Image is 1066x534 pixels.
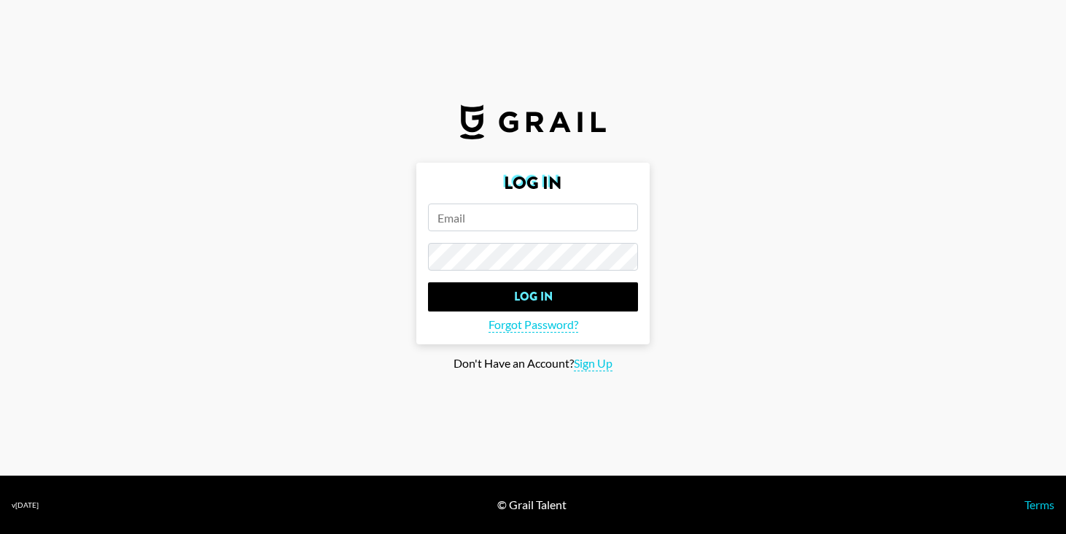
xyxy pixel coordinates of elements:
span: Sign Up [574,356,612,371]
div: © Grail Talent [497,498,567,512]
img: Grail Talent Logo [460,104,606,139]
span: Forgot Password? [489,317,578,333]
a: Terms [1024,498,1054,511]
div: Don't Have an Account? [12,356,1054,371]
input: Log In [428,282,638,311]
div: v [DATE] [12,500,39,510]
input: Email [428,204,638,231]
h2: Log In [428,174,638,192]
